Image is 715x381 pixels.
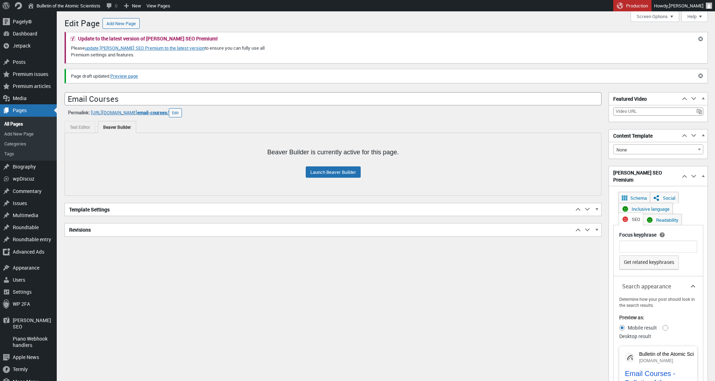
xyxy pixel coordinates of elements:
[613,144,703,154] span: None
[619,231,656,238] label: Focus keyphrase
[70,44,284,59] p: Please to ensure you can fully use all Premium settings and features.
[65,223,573,236] h2: Revisions
[613,192,703,225] ul: Yoast SEO Premium
[65,149,601,155] h3: Beaver Builder is currently active for this page.
[619,192,650,203] a: Schema
[102,18,140,29] a: Add New Page
[65,15,100,30] h1: Edit Page
[614,145,703,155] span: None
[65,108,602,117] div: ‎
[631,11,679,22] button: Screen Options
[622,282,686,291] span: Search appearance
[68,109,90,116] strong: Permalink:
[669,2,704,9] span: [PERSON_NAME]
[619,314,644,321] legend: Preview as:
[98,121,136,133] a: Beaver Builder
[85,45,205,51] a: update [PERSON_NAME] SEO Premium to the latest version
[78,36,218,41] h2: Update to the latest version of [PERSON_NAME] SEO Premium!
[619,255,679,270] a: Get related keyphrases
[656,217,678,223] span: Readability
[110,73,138,80] a: Preview page
[91,109,169,116] a: [URL][DOMAIN_NAME]email-courses/
[632,206,670,212] span: Inclusive language
[137,109,167,116] span: email-courses
[169,108,182,117] button: Edit permalink
[65,203,573,216] h2: Template Settings
[614,276,703,296] button: Search appearance
[609,93,680,105] h2: Featured Video
[609,166,680,186] h2: [PERSON_NAME] SEO Premium
[609,129,680,142] h2: Content Template
[628,324,657,332] label: Mobile result
[619,212,643,225] a: SEO
[70,72,694,81] p: Page draft updated.
[619,296,697,308] legend: Determine how your post should look in the search results.
[639,351,708,357] div: Bulletin of the Atomic Scientists
[619,332,651,341] label: Desktop result
[306,166,361,178] a: Launch Beaver Builder
[639,358,673,363] span: [DOMAIN_NAME]
[650,192,678,203] a: Social
[681,11,708,22] button: Help
[65,121,95,133] a: Text Editor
